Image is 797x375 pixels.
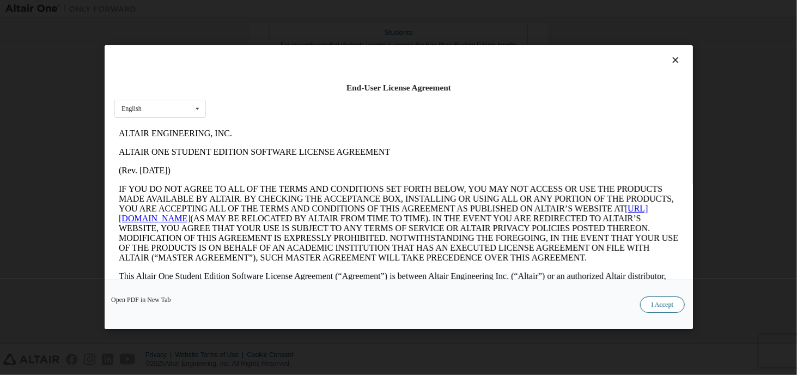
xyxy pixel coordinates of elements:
div: End-User License Agreement [114,82,683,93]
a: Open PDF in New Tab [111,297,171,304]
a: [URL][DOMAIN_NAME] [4,80,534,99]
div: English [121,106,142,112]
p: IF YOU DO NOT AGREE TO ALL OF THE TERMS AND CONDITIONS SET FORTH BELOW, YOU MAY NOT ACCESS OR USE... [4,60,564,138]
p: ALTAIR ONE STUDENT EDITION SOFTWARE LICENSE AGREEMENT [4,23,564,33]
p: ALTAIR ENGINEERING, INC. [4,4,564,14]
p: (Rev. [DATE]) [4,41,564,51]
p: This Altair One Student Edition Software License Agreement (“Agreement”) is between Altair Engine... [4,147,564,186]
button: I Accept [640,297,684,313]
